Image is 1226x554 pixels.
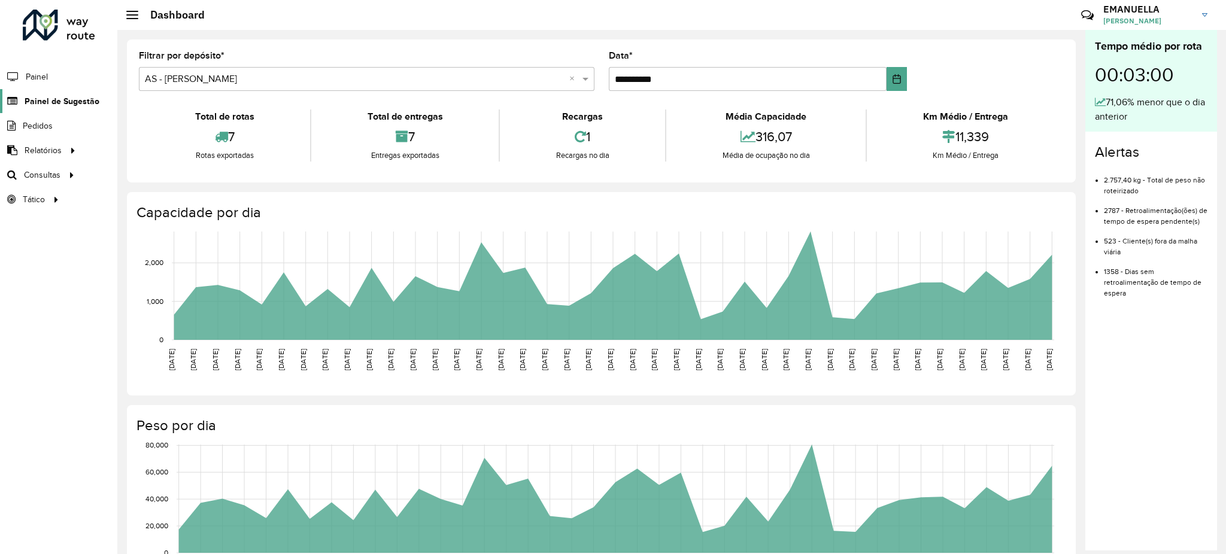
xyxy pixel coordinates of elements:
text: [DATE] [716,349,724,370]
text: 1,000 [147,297,163,305]
text: [DATE] [870,349,878,370]
text: [DATE] [387,349,394,370]
text: [DATE] [914,349,921,370]
text: [DATE] [475,349,482,370]
text: [DATE] [979,349,987,370]
h4: Peso por dia [136,417,1064,434]
text: [DATE] [233,349,241,370]
text: [DATE] [958,349,966,370]
h4: Alertas [1095,144,1207,161]
span: Tático [23,193,45,206]
label: Data [609,48,633,63]
text: 60,000 [145,468,168,476]
span: [PERSON_NAME] [1103,16,1193,26]
text: [DATE] [782,349,790,370]
div: 7 [314,124,496,150]
text: [DATE] [1002,349,1009,370]
button: Choose Date [887,67,908,91]
text: [DATE] [189,349,197,370]
text: [DATE] [518,349,526,370]
h2: Dashboard [138,8,205,22]
text: [DATE] [431,349,439,370]
div: Tempo médio por rota [1095,38,1207,54]
div: Rotas exportadas [142,150,307,162]
text: [DATE] [650,349,658,370]
div: 11,339 [870,124,1061,150]
text: [DATE] [584,349,592,370]
text: [DATE] [255,349,263,370]
div: 316,07 [669,124,863,150]
span: Painel [26,71,48,83]
text: [DATE] [629,349,636,370]
text: [DATE] [892,349,900,370]
a: Contato Rápido [1075,2,1100,28]
text: [DATE] [343,349,351,370]
text: [DATE] [453,349,460,370]
text: [DATE] [409,349,417,370]
text: 20,000 [145,522,168,529]
text: [DATE] [563,349,570,370]
text: [DATE] [760,349,768,370]
text: [DATE] [277,349,285,370]
div: Total de entregas [314,109,496,124]
div: Entregas exportadas [314,150,496,162]
text: [DATE] [826,349,834,370]
text: [DATE] [365,349,373,370]
text: [DATE] [738,349,746,370]
text: [DATE] [606,349,614,370]
div: 7 [142,124,307,150]
span: Relatórios [25,144,62,157]
li: 523 - Cliente(s) fora da malha viária [1104,227,1207,257]
text: [DATE] [321,349,329,370]
text: [DATE] [804,349,812,370]
li: 2787 - Retroalimentação(ões) de tempo de espera pendente(s) [1104,196,1207,227]
span: Pedidos [23,120,53,132]
text: [DATE] [211,349,219,370]
text: [DATE] [694,349,702,370]
text: 40,000 [145,495,168,503]
text: [DATE] [848,349,855,370]
li: 2.757,40 kg - Total de peso não roteirizado [1104,166,1207,196]
text: [DATE] [497,349,505,370]
div: 71,06% menor que o dia anterior [1095,95,1207,124]
div: Média Capacidade [669,109,863,124]
span: Consultas [24,169,60,181]
span: Painel de Sugestão [25,95,99,108]
text: 2,000 [145,258,163,266]
div: 1 [503,124,662,150]
text: 80,000 [145,442,168,449]
h4: Capacidade por dia [136,204,1064,221]
label: Filtrar por depósito [139,48,224,63]
div: Média de ocupação no dia [669,150,863,162]
h3: EMANUELLA [1103,4,1193,15]
text: [DATE] [1024,349,1031,370]
text: [DATE] [168,349,175,370]
text: [DATE] [672,349,680,370]
text: [DATE] [299,349,307,370]
div: Total de rotas [142,109,307,124]
div: 00:03:00 [1095,54,1207,95]
div: Recargas [503,109,662,124]
text: [DATE] [1045,349,1053,370]
li: 1358 - Dias sem retroalimentação de tempo de espera [1104,257,1207,299]
div: Recargas no dia [503,150,662,162]
text: [DATE] [541,349,548,370]
div: Km Médio / Entrega [870,109,1061,124]
span: Clear all [569,72,579,86]
text: [DATE] [936,349,943,370]
text: 0 [159,336,163,343]
div: Km Médio / Entrega [870,150,1061,162]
